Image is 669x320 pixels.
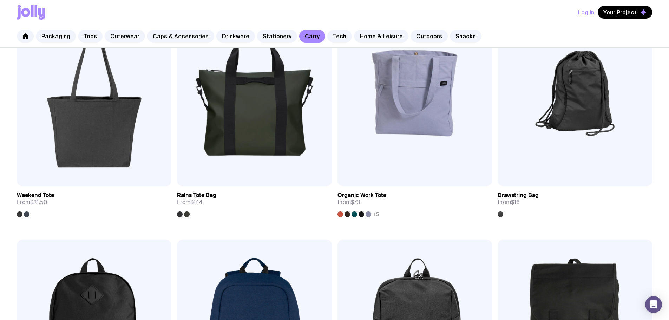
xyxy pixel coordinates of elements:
[17,192,54,199] h3: Weekend Tote
[177,186,332,217] a: Rains Tote BagFrom$144
[17,186,171,217] a: Weekend ToteFrom$21.50
[177,199,203,206] span: From
[327,30,352,43] a: Tech
[411,30,448,43] a: Outdoors
[17,199,47,206] span: From
[351,198,360,206] span: $73
[299,30,325,43] a: Carry
[498,199,520,206] span: From
[216,30,255,43] a: Drinkware
[373,211,379,217] span: +5
[578,6,594,19] button: Log In
[337,186,492,217] a: Organic Work ToteFrom$73+5
[36,30,76,43] a: Packaging
[450,30,481,43] a: Snacks
[498,186,652,217] a: Drawstring BagFrom$16
[177,192,216,199] h3: Rains Tote Bag
[257,30,297,43] a: Stationery
[598,6,652,19] button: Your Project
[78,30,103,43] a: Tops
[354,30,408,43] a: Home & Leisure
[105,30,145,43] a: Outerwear
[190,198,203,206] span: $144
[645,296,662,313] div: Open Intercom Messenger
[498,192,539,199] h3: Drawstring Bag
[337,192,386,199] h3: Organic Work Tote
[30,198,47,206] span: $21.50
[337,199,360,206] span: From
[603,9,637,16] span: Your Project
[511,198,520,206] span: $16
[147,30,214,43] a: Caps & Accessories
